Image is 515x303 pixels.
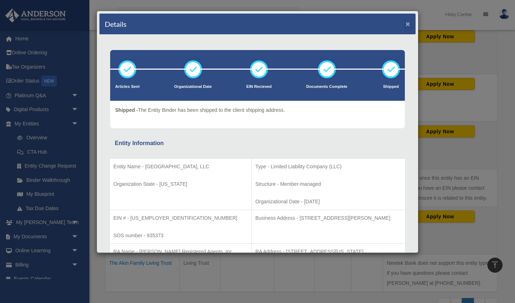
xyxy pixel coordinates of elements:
p: SOS number - 935373 [113,231,248,240]
p: Articles Sent [115,83,139,90]
p: EIN Recieved [246,83,272,90]
p: Type - Limited Liability Company (LLC) [255,162,402,171]
button: × [406,20,410,28]
p: EIN # - [US_EMPLOYER_IDENTIFICATION_NUMBER] [113,214,248,223]
p: RA Address - [STREET_ADDRESS][US_STATE] [255,247,402,256]
p: The Entity Binder has been shipped to the client shipping address. [115,106,285,115]
p: Organizational Date [174,83,212,90]
p: Organization State - [US_STATE] [113,180,248,189]
p: Structure - Member-managed [255,180,402,189]
p: Organizational Date - [DATE] [255,197,402,206]
div: Entity Information [115,138,400,148]
p: Business Address - [STREET_ADDRESS][PERSON_NAME] [255,214,402,223]
p: Shipped [382,83,400,90]
p: Documents Complete [306,83,347,90]
h4: Details [105,19,127,29]
p: RA Name - [PERSON_NAME] Registered Agents, Inc. [113,247,248,256]
span: Shipped - [115,107,138,113]
p: Entity Name - [GEOGRAPHIC_DATA], LLC [113,162,248,171]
